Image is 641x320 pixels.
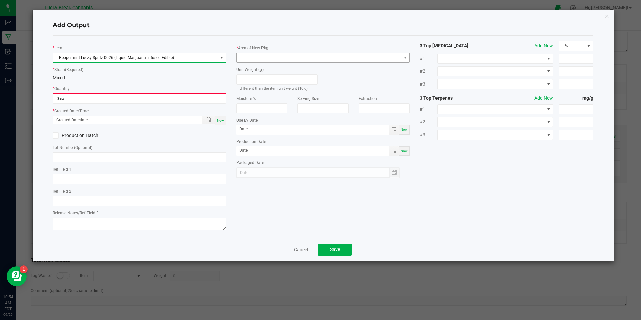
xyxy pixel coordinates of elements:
[437,66,553,76] span: NO DATA FOUND
[420,42,489,49] strong: 3 Top [MEDICAL_DATA]
[236,125,390,134] input: Date
[202,116,215,124] span: Toggle popup
[359,96,377,102] label: Extraction
[330,247,340,252] span: Save
[53,166,71,172] label: Ref Field 1
[401,128,408,131] span: Now
[534,42,553,49] button: Add New
[53,132,134,139] label: Production Batch
[53,75,65,81] span: Mixed
[7,266,27,286] iframe: Resource center
[420,106,437,113] span: #1
[437,79,553,89] span: NO DATA FOUND
[420,55,437,62] span: #1
[437,117,553,127] span: NO DATA FOUND
[389,146,399,156] span: Toggle calendar
[420,95,489,102] strong: 3 Top Terpenes
[53,21,593,30] h4: Add Output
[401,149,408,153] span: Now
[420,118,437,125] span: #2
[54,67,83,73] label: Strain
[53,188,71,194] label: Ref Field 2
[53,53,217,62] span: Peppermint Lucky Spritz 0026 (Liquid Marijuana Infused Edible)
[236,139,266,145] label: Production Date
[74,145,92,150] span: (Optional)
[236,96,256,102] label: Moisture %
[294,246,308,253] a: Cancel
[437,130,553,140] span: NO DATA FOUND
[238,45,268,51] label: Area of New Pkg
[53,145,92,151] label: Lot Number
[437,104,553,114] span: NO DATA FOUND
[534,95,553,102] button: Add New
[297,96,319,102] label: Serving Size
[20,265,28,273] iframe: Resource center unread badge
[437,54,553,64] span: NO DATA FOUND
[65,67,83,72] span: (Required)
[53,116,195,124] input: Created Datetime
[559,95,593,102] strong: mg/g
[236,160,264,166] label: Packaged Date
[54,108,89,114] label: Created Date/Time
[420,68,437,75] span: #2
[389,125,399,135] span: Toggle calendar
[217,119,224,122] span: Now
[236,67,264,73] label: Unit Weight (g)
[559,41,584,51] span: %
[236,117,258,123] label: Use By Date
[236,146,390,155] input: Date
[420,81,437,88] span: #3
[53,210,99,216] label: Release Notes/Ref Field 3
[54,86,70,92] label: Quantity
[420,131,437,138] span: #3
[236,86,308,91] small: If different than the item unit weight (10 g)
[318,244,352,256] button: Save
[54,45,62,51] label: Item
